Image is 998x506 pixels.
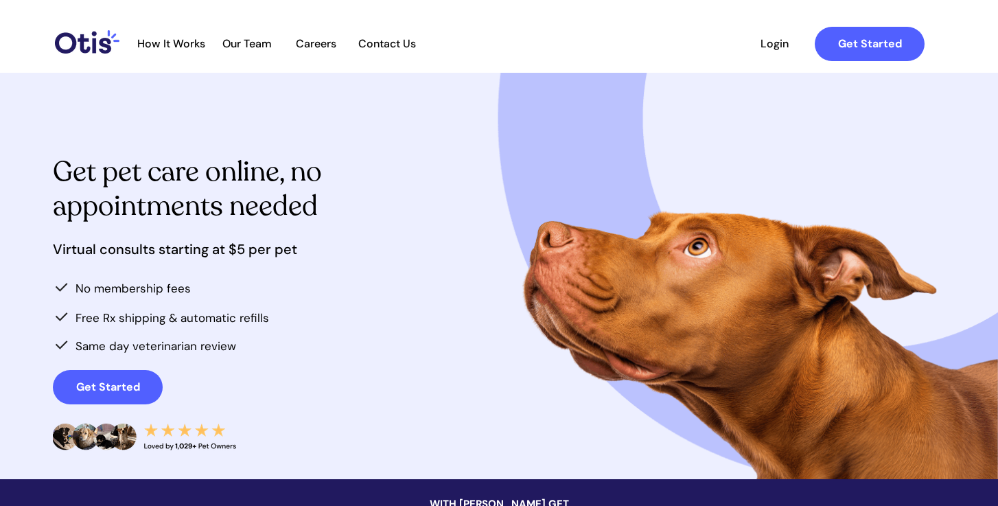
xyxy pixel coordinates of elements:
span: Get pet care online, no appointments needed [53,153,322,225]
span: No membership fees [76,281,191,296]
span: Same day veterinarian review [76,338,236,354]
span: Contact Us [351,37,423,50]
span: Virtual consults starting at $5 per pet [53,240,297,258]
strong: Get Started [76,380,140,394]
a: Login [743,27,806,61]
a: Contact Us [351,37,423,51]
strong: Get Started [838,36,902,51]
span: Free Rx shipping & automatic refills [76,310,269,325]
span: How It Works [130,37,212,50]
a: Get Started [53,370,163,404]
a: Get Started [815,27,925,61]
a: How It Works [130,37,212,51]
a: Careers [282,37,349,51]
span: Careers [282,37,349,50]
a: Our Team [213,37,281,51]
span: Our Team [213,37,281,50]
span: Login [743,37,806,50]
